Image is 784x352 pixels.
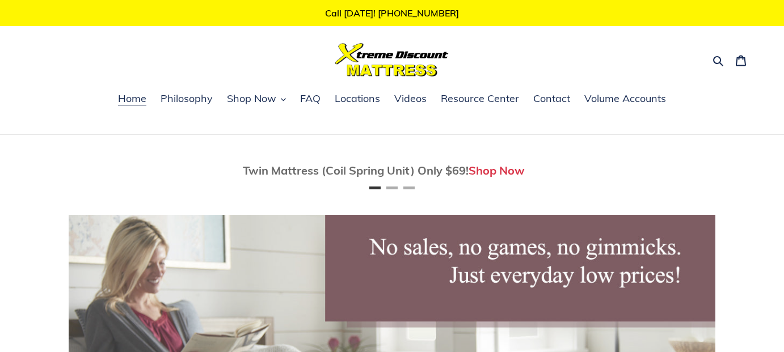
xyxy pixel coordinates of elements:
[435,91,525,108] a: Resource Center
[335,92,380,105] span: Locations
[441,92,519,105] span: Resource Center
[469,163,525,177] a: Shop Now
[155,91,218,108] a: Philosophy
[112,91,152,108] a: Home
[394,92,427,105] span: Videos
[389,91,432,108] a: Videos
[329,91,386,108] a: Locations
[335,43,449,77] img: Xtreme Discount Mattress
[227,92,276,105] span: Shop Now
[579,91,672,108] a: Volume Accounts
[528,91,576,108] a: Contact
[221,91,292,108] button: Shop Now
[403,186,415,189] button: Page 3
[243,163,469,177] span: Twin Mattress (Coil Spring Unit) Only $69!
[584,92,666,105] span: Volume Accounts
[118,92,146,105] span: Home
[294,91,326,108] a: FAQ
[386,186,398,189] button: Page 2
[369,186,381,189] button: Page 1
[533,92,570,105] span: Contact
[300,92,321,105] span: FAQ
[161,92,213,105] span: Philosophy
